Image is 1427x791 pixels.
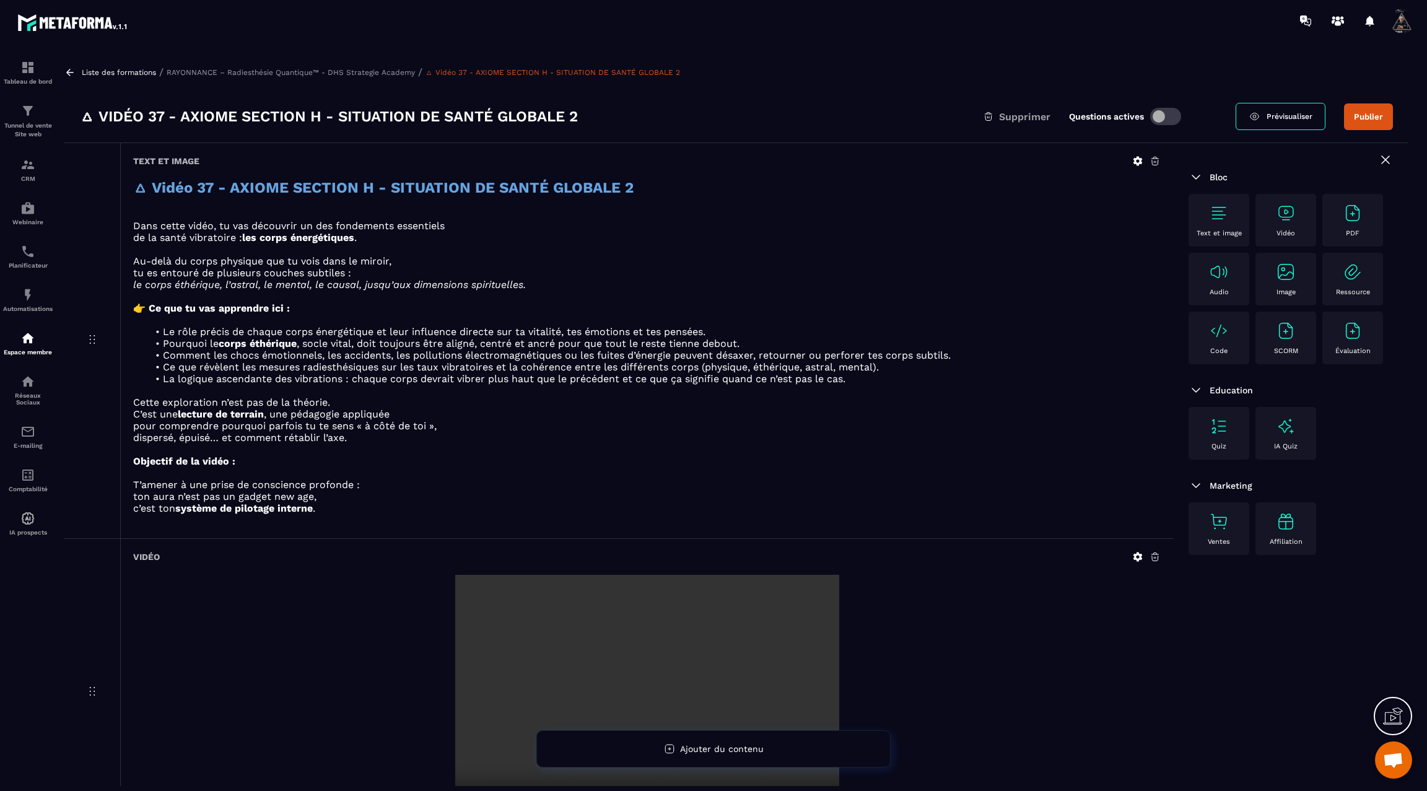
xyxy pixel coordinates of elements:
p: Automatisations [3,305,53,312]
span: Prévisualiser [1267,112,1312,121]
span: / [159,66,164,78]
p: Planificateur [3,262,53,269]
a: automationsautomationsWebinaire [3,191,53,235]
h6: Text et image [133,156,199,166]
img: text-image no-wra [1276,203,1296,223]
span: Ce que révèlent les mesures radiesthésiques sur les taux vibratoires et la cohérence entre les di... [163,361,879,373]
a: emailemailE-mailing [3,415,53,458]
img: email [20,424,35,439]
span: / [418,66,422,78]
img: arrow-down [1189,383,1203,398]
span: . [354,232,357,243]
p: Audio [1210,288,1229,296]
p: Ressource [1336,288,1370,296]
span: Education [1210,385,1253,395]
img: text-image no-wra [1209,262,1229,282]
span: Le rôle précis de chaque corps énergétique et leur influence directe sur ta vitalité, tes émotion... [163,326,705,338]
span: Pourquoi le [163,338,219,349]
img: automations [20,331,35,346]
p: PDF [1346,229,1359,237]
label: Questions actives [1069,111,1144,121]
span: dispersé, épuisé… et comment rétablir l’axe. [133,432,347,444]
img: text-image no-wra [1276,321,1296,341]
img: arrow-down [1189,478,1203,493]
span: Ajouter du contenu [680,744,764,754]
p: Code [1210,347,1228,355]
span: pour comprendre pourquoi parfois tu te sens « à côté de toi », [133,420,437,432]
img: formation [20,103,35,118]
img: text-image no-wra [1209,416,1229,436]
p: Réseaux Sociaux [3,392,53,406]
h3: 🜂 Vidéo 37 - AXIOME SECTION H - SITUATION DE SANTÉ GLOBALE 2 [80,107,578,126]
img: text-image no-wra [1209,321,1229,341]
span: Au-delà du corps physique que tu vois dans le miroir, [133,255,391,267]
img: text-image no-wra [1343,321,1363,341]
img: social-network [20,374,35,389]
strong: Objectif de la vidéo : [133,455,235,467]
span: Marketing [1210,481,1252,491]
p: Vidéo [1276,229,1295,237]
p: IA Quiz [1274,442,1298,450]
p: CRM [3,175,53,182]
img: text-image [1276,512,1296,531]
a: RAYONNANCE – Radiesthésie Quantique™ - DHS Strategie Academy [167,68,415,77]
p: Image [1276,288,1296,296]
strong: lecture de terrain [178,408,264,420]
span: Supprimer [999,111,1050,123]
strong: 🜂 Vidéo 37 - AXIOME SECTION H - SITUATION DE SANTÉ GLOBALE 2 [133,179,634,196]
img: automations [20,511,35,526]
span: Cette exploration n’est pas de la théorie. [133,396,330,408]
a: Liste des formations [82,68,156,77]
span: tu es entouré de plusieurs couches subtiles : [133,267,351,279]
p: E-mailing [3,442,53,449]
span: , socle vital, doit toujours être aligné, centré et ancré pour que tout le reste tienne debout. [297,338,740,349]
div: Ouvrir le chat [1375,741,1412,779]
img: formation [20,60,35,75]
span: , une pédagogie appliquée [264,408,390,420]
img: automations [20,287,35,302]
img: text-image no-wra [1209,203,1229,223]
p: Ventes [1208,538,1230,546]
span: Bloc [1210,172,1228,182]
a: automationsautomationsEspace membre [3,321,53,365]
strong: système de pilotage interne [175,502,313,514]
a: automationsautomationsAutomatisations [3,278,53,321]
strong: 👉 Ce que tu vas apprendre ici : [133,302,290,314]
strong: les corps énergétiques [242,232,354,243]
p: Quiz [1211,442,1226,450]
span: C’est une [133,408,178,420]
span: T’amener à une prise de conscience profonde : [133,479,360,491]
img: text-image no-wra [1343,262,1363,282]
a: social-networksocial-networkRéseaux Sociaux [3,365,53,415]
p: Affiliation [1270,538,1303,546]
em: le corps éthérique, l’astral, le mental, le causal, jusqu’aux dimensions spirituelles. [133,279,526,291]
img: text-image no-wra [1343,203,1363,223]
p: Tableau de bord [3,78,53,85]
p: Espace membre [3,349,53,356]
p: Comptabilité [3,486,53,492]
p: IA prospects [3,529,53,536]
span: La logique ascendante des vibrations : chaque corps devrait vibrer plus haut que le précédent et ... [163,373,845,385]
img: accountant [20,468,35,483]
img: scheduler [20,244,35,259]
a: 🜂 Vidéo 37 - AXIOME SECTION H - SITUATION DE SANTÉ GLOBALE 2 [425,68,680,77]
img: automations [20,201,35,216]
img: logo [17,11,129,33]
a: formationformationTableau de bord [3,51,53,94]
img: arrow-down [1189,170,1203,185]
img: formation [20,157,35,172]
p: Évaluation [1335,347,1371,355]
span: . [313,502,315,514]
a: schedulerschedulerPlanificateur [3,235,53,278]
span: c’est ton [133,502,175,514]
img: text-image no-wra [1276,262,1296,282]
p: Tunnel de vente Site web [3,121,53,139]
button: Publier [1344,103,1393,130]
img: text-image no-wra [1209,512,1229,531]
p: Webinaire [3,219,53,225]
span: ton aura n’est pas un gadget new age, [133,491,316,502]
p: Text et image [1197,229,1242,237]
p: SCORM [1274,347,1298,355]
